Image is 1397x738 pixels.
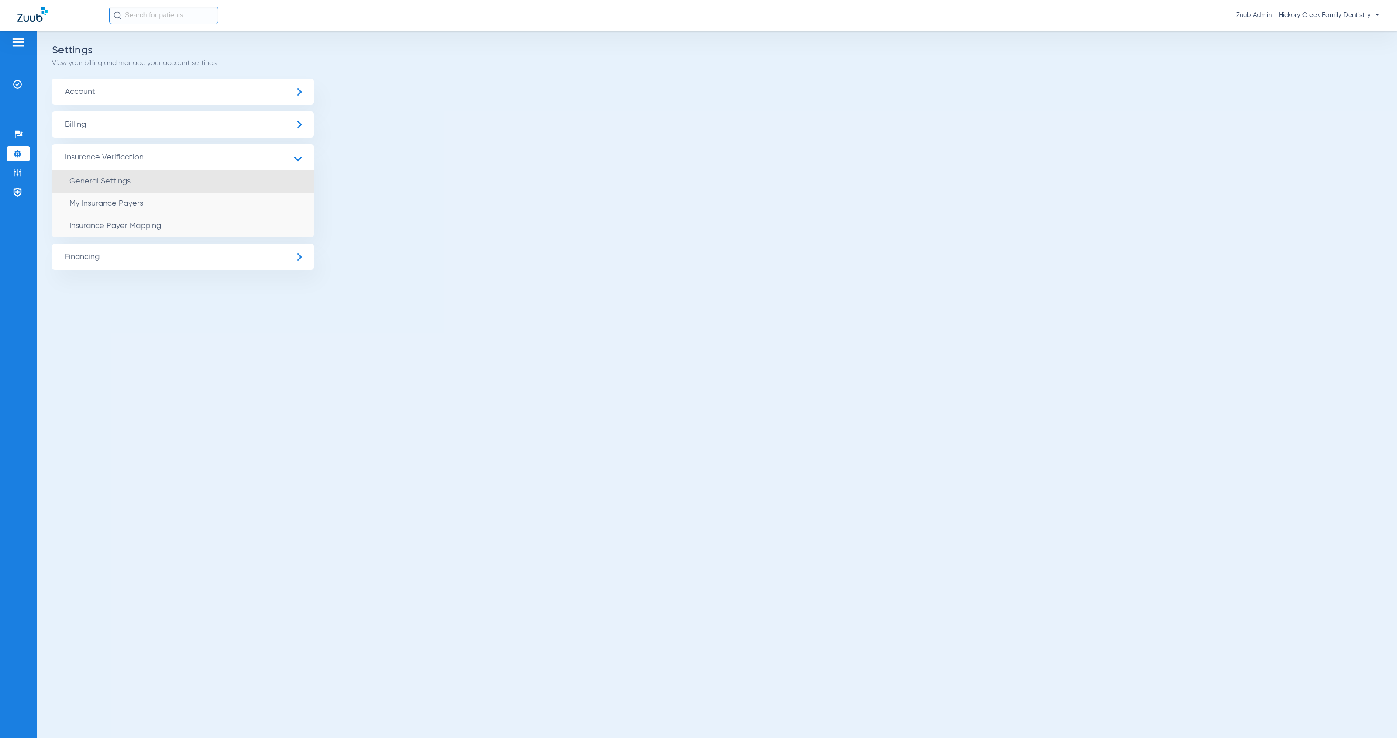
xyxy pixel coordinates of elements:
input: Search for patients [109,7,218,24]
img: Search Icon [114,11,121,19]
span: Billing [52,111,314,138]
img: hamburger-icon [11,37,25,48]
span: Financing [52,244,314,270]
span: Account [52,79,314,105]
span: Insurance Payer Mapping [69,222,161,230]
h2: Settings [52,46,1382,55]
span: Zuub Admin - Hickory Creek Family Dentistry [1236,11,1380,20]
img: Zuub Logo [17,7,48,22]
span: General Settings [69,177,131,185]
p: View your billing and manage your account settings. [52,59,1382,68]
span: Insurance Verification [52,144,314,170]
span: My Insurance Payers [69,200,143,207]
